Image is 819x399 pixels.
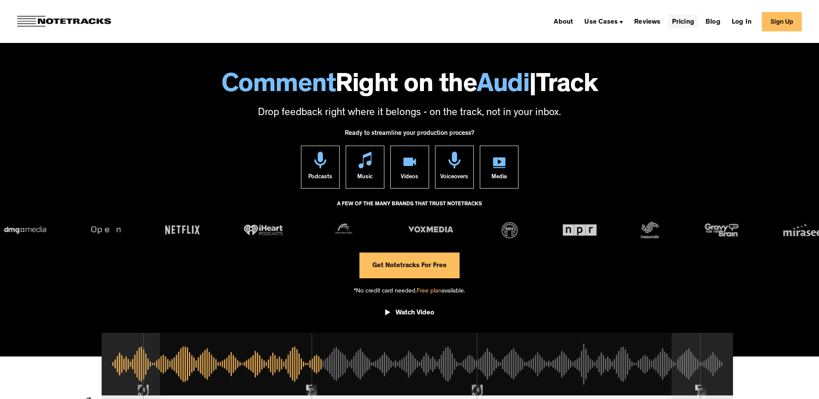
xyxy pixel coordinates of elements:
a: About [550,15,577,28]
div: Music [357,168,373,188]
a: Blog [702,15,724,28]
div: Ready to streamline your production process? [345,125,474,146]
div: Use Cases [584,19,618,26]
span: | [529,73,536,100]
span: Comment [221,73,336,100]
div: Watch Video [396,309,434,317]
a: Sign Up [762,12,802,31]
a: Videos [390,146,429,189]
p: Drop feedback right where it belongs - on the track, not in your inbox. [9,106,810,121]
div: Use Cases [581,15,626,28]
a: Podcasts [301,146,340,189]
a: Media [480,146,518,189]
span: Audi [477,73,529,100]
div: Videos [401,168,418,188]
a: Reviews [631,15,664,28]
h1: Right on the Track [9,73,810,100]
div: Media [491,168,507,188]
a: Music [346,146,384,189]
a: Log In [728,15,755,28]
a: Voiceovers [435,146,474,189]
div: Voiceovers [440,168,468,188]
div: Podcasts [308,168,332,188]
a: Pricing [669,15,698,28]
span: Free plan [417,288,442,295]
a: Get Notetracks For Free [359,253,460,278]
div: *No credit card needed. available. [354,278,465,303]
div: A FEW OF THE MANY BRANDS THAT TRUST NOTETRACKS [337,197,482,220]
a: open lightbox [385,302,434,326]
